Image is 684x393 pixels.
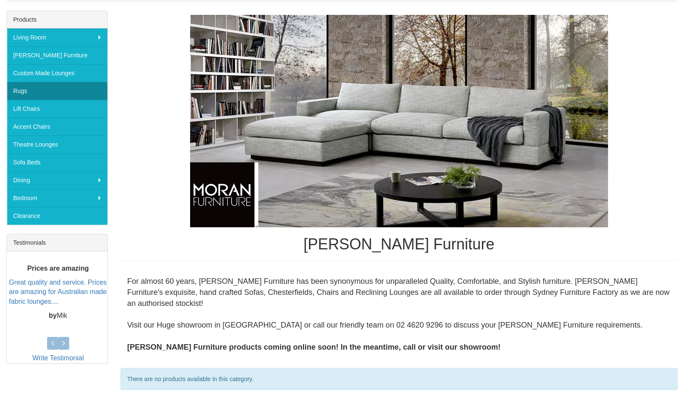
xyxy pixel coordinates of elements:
b: Prices are amazing [27,265,89,272]
b: [PERSON_NAME] Furniture products coming online soon! In the meantime, call or visit our showroom! [127,343,501,351]
a: Great quality and service. Prices are amazing for Australian made fabric lounges.... [9,278,107,305]
p: Mik [9,311,107,321]
a: Accent Chairs [7,118,107,136]
a: Custom Made Lounges [7,64,107,82]
h1: [PERSON_NAME] Furniture [121,236,678,253]
img: Moran Furniture [190,15,608,227]
a: Dining [7,171,107,189]
a: Write Testimonial [32,354,84,362]
a: Bedroom [7,189,107,207]
a: Theatre Lounges [7,136,107,153]
a: Lift Chairs [7,100,107,118]
div: There are no products available in this category. [121,368,678,390]
div: For almost 60 years, [PERSON_NAME] Furniture has been synonymous for unparalleled Quality, Comfor... [121,269,678,359]
a: Living Room [7,28,107,46]
a: Clearance [7,207,107,225]
a: Rugs [7,82,107,100]
b: by [49,312,57,319]
a: Sofa Beds [7,153,107,171]
a: [PERSON_NAME] Furniture [7,46,107,64]
div: Testimonials [7,234,107,252]
div: Products [7,11,107,28]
